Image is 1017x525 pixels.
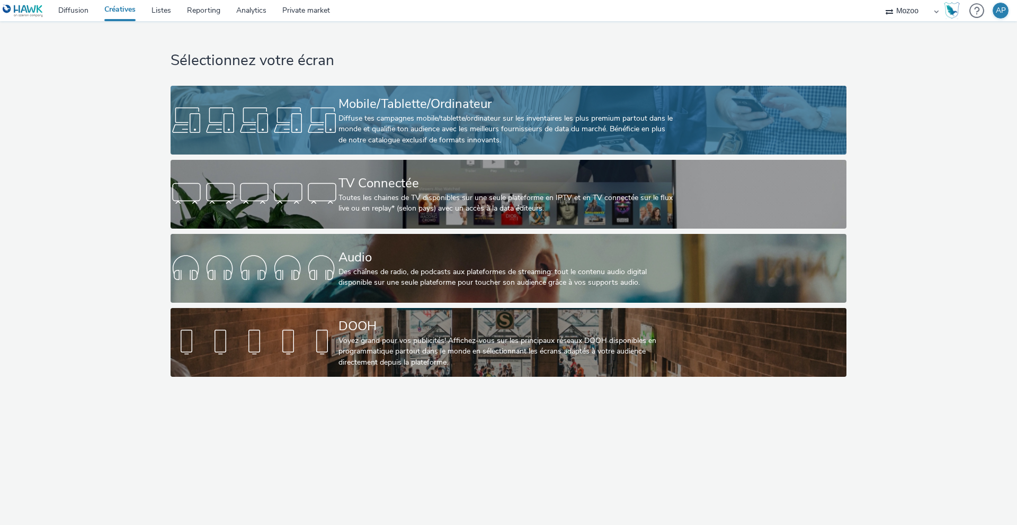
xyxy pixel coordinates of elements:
[171,160,846,229] a: TV ConnectéeToutes les chaines de TV disponibles sur une seule plateforme en IPTV et en TV connec...
[171,86,846,155] a: Mobile/Tablette/OrdinateurDiffuse tes campagnes mobile/tablette/ordinateur sur les inventaires le...
[338,267,674,288] div: Des chaînes de radio, de podcasts aux plateformes de streaming: tout le contenu audio digital dis...
[3,4,43,17] img: undefined Logo
[338,317,674,336] div: DOOH
[338,174,674,193] div: TV Connectée
[944,2,964,19] a: Hawk Academy
[996,3,1006,19] div: AP
[338,248,674,267] div: Audio
[171,234,846,303] a: AudioDes chaînes de radio, de podcasts aux plateformes de streaming: tout le contenu audio digita...
[171,308,846,377] a: DOOHVoyez grand pour vos publicités! Affichez-vous sur les principaux réseaux DOOH disponibles en...
[338,113,674,146] div: Diffuse tes campagnes mobile/tablette/ordinateur sur les inventaires les plus premium partout dan...
[944,2,960,19] img: Hawk Academy
[338,193,674,214] div: Toutes les chaines de TV disponibles sur une seule plateforme en IPTV et en TV connectée sur le f...
[171,51,846,71] h1: Sélectionnez votre écran
[338,336,674,368] div: Voyez grand pour vos publicités! Affichez-vous sur les principaux réseaux DOOH disponibles en pro...
[338,95,674,113] div: Mobile/Tablette/Ordinateur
